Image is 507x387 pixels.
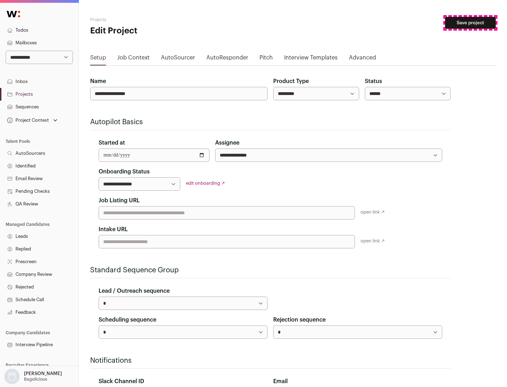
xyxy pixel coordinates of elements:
[349,53,376,65] a: Advanced
[6,115,59,125] button: Open dropdown
[6,118,49,123] div: Project Context
[90,25,225,37] h1: Edit Project
[206,53,248,65] a: AutoResponder
[273,316,326,324] label: Rejection sequence
[161,53,195,65] a: AutoSourcer
[365,77,382,85] label: Status
[284,53,338,65] a: Interview Templates
[99,377,144,386] label: Slack Channel ID
[259,53,273,65] a: Pitch
[186,181,225,185] a: edit onboarding ↗
[24,376,47,382] p: Bagelicious
[4,369,20,384] img: nopic.png
[445,17,496,29] button: Save project
[215,139,239,147] label: Assignee
[90,356,451,366] h2: Notifications
[99,287,170,295] label: Lead / Outreach sequence
[273,377,442,386] div: Email
[99,139,125,147] label: Started at
[3,7,24,21] img: Wellfound
[90,77,106,85] label: Name
[99,167,150,176] label: Onboarding Status
[90,117,451,127] h2: Autopilot Basics
[99,316,156,324] label: Scheduling sequence
[3,369,63,384] button: Open dropdown
[99,196,140,205] label: Job Listing URL
[117,53,150,65] a: Job Context
[273,77,309,85] label: Product Type
[90,53,106,65] a: Setup
[90,17,225,23] h2: Projects
[24,371,62,376] p: [PERSON_NAME]
[99,225,128,234] label: Intake URL
[90,265,451,275] h2: Standard Sequence Group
